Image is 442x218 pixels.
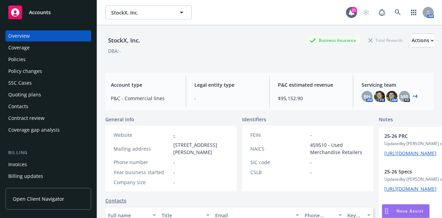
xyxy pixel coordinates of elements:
a: Billing updates [6,171,91,182]
div: Contract review [8,113,45,124]
div: Drag to move [382,205,391,218]
img: photo [386,91,397,102]
span: P&C - Commercial lines [111,95,177,102]
a: Coverage [6,42,91,53]
button: StockX, Inc. [105,6,192,19]
span: - [310,169,312,176]
a: Search [391,6,405,19]
div: Policy changes [8,66,42,77]
div: Overview [8,30,30,41]
span: - [310,159,312,166]
span: Nova Assist [396,208,424,214]
button: Actions [412,34,434,47]
a: Switch app [407,6,421,19]
div: SSC Cases [8,77,32,88]
a: Policies [6,54,91,65]
span: Notes [379,116,393,124]
div: FEIN [250,131,307,139]
div: Total Rewards [365,36,406,45]
div: Actions [412,34,434,47]
a: Contacts [105,197,126,204]
div: Coverage [8,42,30,53]
button: Nova Assist [382,204,430,218]
span: 459510 - Used Merchandise Retailers [310,141,365,156]
span: MR [401,93,408,100]
span: General info [105,116,134,123]
a: Contract review [6,113,91,124]
a: [URL][DOMAIN_NAME] [384,186,436,192]
a: Report a Bug [375,6,389,19]
span: BH [364,93,371,100]
a: Overview [6,30,91,41]
a: Invoices [6,159,91,170]
div: Website [114,131,171,139]
div: Year business started [114,169,171,176]
div: 21 [351,7,357,13]
a: Policy changes [6,66,91,77]
a: SSC Cases [6,77,91,88]
a: Coverage gap analysis [6,124,91,135]
a: [URL][DOMAIN_NAME] [384,150,436,157]
div: Policies [8,54,26,65]
div: Invoices [8,159,27,170]
a: Contacts [6,101,91,112]
div: Contacts [8,101,28,112]
span: - [310,131,312,139]
div: SIC code [250,159,307,166]
div: StockX, Inc. [105,36,143,45]
div: Billing updates [8,171,43,182]
span: Servicing team [362,81,428,88]
img: photo [374,91,385,102]
span: Legal entity type [194,81,261,88]
span: - [173,169,175,176]
a: - [173,132,175,138]
span: Accounts [29,10,51,15]
div: Coverage gap analysis [8,124,60,135]
span: - [194,95,261,102]
a: +4 [413,94,417,98]
div: Quoting plans [8,89,41,100]
div: Billing [6,149,91,156]
span: - [173,159,175,166]
span: - [173,179,175,186]
span: $95,152.90 [278,95,345,102]
span: P&C estimated revenue [278,81,345,88]
div: Business Insurance [306,36,359,45]
span: Open Client Navigator [13,195,64,202]
span: Identifiers [242,116,266,123]
div: CSLB [250,169,307,176]
a: Accounts [6,3,91,22]
div: DBA: - [108,47,121,55]
div: NAICS [250,145,307,152]
a: Start snowing [359,6,373,19]
span: StockX, Inc. [111,9,171,16]
div: Mailing address [114,145,171,152]
div: Phone number [114,159,171,166]
div: Company size [114,179,171,186]
a: Quoting plans [6,89,91,100]
span: Account type [111,81,177,88]
span: [STREET_ADDRESS][PERSON_NAME] [173,141,228,156]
